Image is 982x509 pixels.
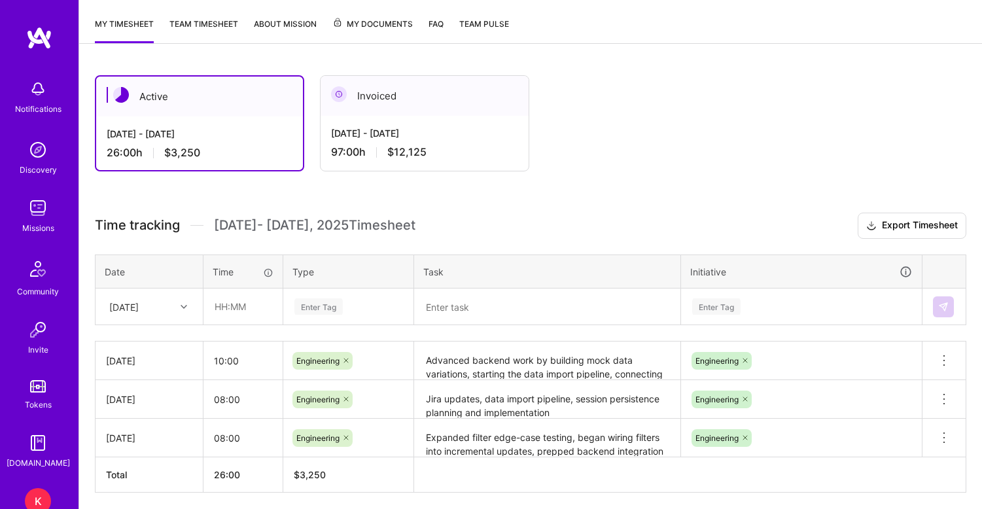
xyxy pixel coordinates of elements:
div: [DATE] [106,393,192,406]
a: My Documents [332,17,413,43]
img: logo [26,26,52,50]
button: Export Timesheet [858,213,966,239]
input: HH:MM [204,289,282,324]
div: [DOMAIN_NAME] [7,456,70,470]
img: guide book [25,430,51,456]
div: Time [213,265,273,279]
span: Engineering [296,433,340,443]
div: Enter Tag [692,296,741,317]
a: My timesheet [95,17,154,43]
div: Enter Tag [294,296,343,317]
img: teamwork [25,195,51,221]
input: HH:MM [203,343,283,378]
div: Missions [22,221,54,235]
th: 26:00 [203,457,283,493]
img: Invoiced [331,86,347,102]
th: Type [283,254,414,289]
span: [DATE] - [DATE] , 2025 Timesheet [214,217,415,234]
span: $3,250 [164,146,200,160]
input: HH:MM [203,382,283,417]
div: Invoiced [321,76,529,116]
span: Engineering [695,395,739,404]
span: $12,125 [387,145,427,159]
div: [DATE] [109,300,139,313]
img: Submit [938,302,949,312]
span: Engineering [296,395,340,404]
th: Total [96,457,203,493]
img: bell [25,76,51,102]
textarea: Expanded filter edge-case testing, began wiring filters into incremental updates, prepped backend... [415,420,679,456]
span: Engineering [296,356,340,366]
div: [DATE] - [DATE] [331,126,518,140]
i: icon Chevron [181,304,187,310]
textarea: Advanced backend work by building mock data variations, starting the data import pipeline, connec... [415,343,679,379]
img: Active [113,87,129,103]
img: tokens [30,380,46,393]
a: About Mission [254,17,317,43]
div: [DATE] - [DATE] [107,127,292,141]
div: Community [17,285,59,298]
span: Time tracking [95,217,180,234]
img: discovery [25,137,51,163]
input: HH:MM [203,421,283,455]
textarea: Jira updates, data import pipeline, session persistence planning and implementation [415,381,679,417]
div: Tokens [25,398,52,412]
th: Task [414,254,681,289]
span: $ 3,250 [294,469,326,480]
div: [DATE] [106,354,192,368]
th: Date [96,254,203,289]
span: Engineering [695,433,739,443]
img: Community [22,253,54,285]
div: 26:00 h [107,146,292,160]
a: Team Pulse [459,17,509,43]
span: Team Pulse [459,19,509,29]
div: Initiative [690,264,913,279]
div: Notifications [15,102,61,116]
span: My Documents [332,17,413,31]
div: 97:00 h [331,145,518,159]
a: Team timesheet [169,17,238,43]
a: FAQ [429,17,444,43]
div: Discovery [20,163,57,177]
div: [DATE] [106,431,192,445]
span: Engineering [695,356,739,366]
i: icon Download [866,219,877,233]
div: Active [96,77,303,116]
img: Invite [25,317,51,343]
div: Invite [28,343,48,357]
